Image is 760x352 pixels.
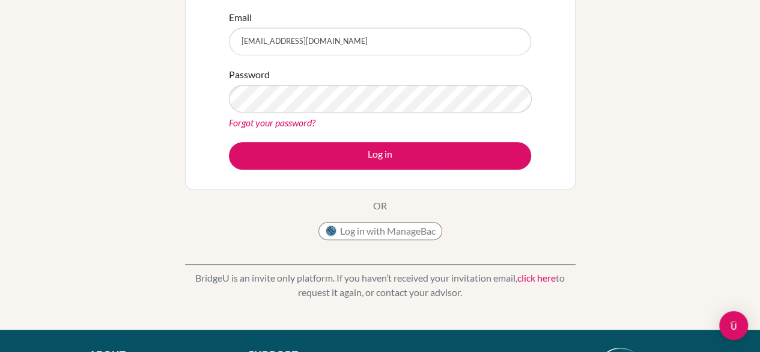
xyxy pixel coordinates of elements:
label: Password [229,67,270,82]
button: Log in [229,142,531,170]
button: Log in with ManageBac [318,222,442,240]
a: Forgot your password? [229,117,315,128]
label: Email [229,10,252,25]
a: click here [517,272,556,283]
p: BridgeU is an invite only platform. If you haven’t received your invitation email, to request it ... [185,271,576,300]
div: Open Intercom Messenger [719,311,748,340]
p: OR [373,199,387,213]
